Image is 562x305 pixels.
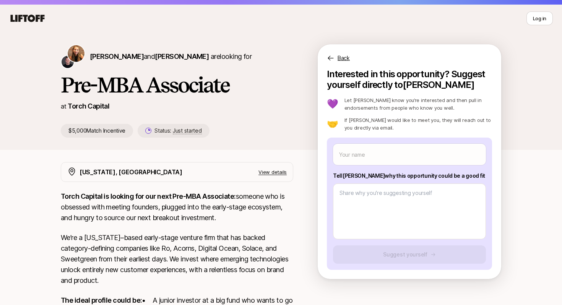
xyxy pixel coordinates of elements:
[333,171,486,180] p: Tell [PERSON_NAME] why this opportunity could be a good fit
[62,56,74,68] img: Christopher Harper
[90,52,144,60] span: [PERSON_NAME]
[61,124,133,138] p: $5,000 Match Incentive
[258,168,287,176] p: View details
[338,54,350,63] p: Back
[61,73,293,96] h1: Pre-MBA Associate
[90,51,252,62] p: are looking for
[327,99,338,109] p: 💜
[155,52,209,60] span: [PERSON_NAME]
[80,167,182,177] p: [US_STATE], [GEOGRAPHIC_DATA]
[173,127,202,134] span: Just started
[61,232,293,286] p: We’re a [US_STATE]–based early-stage venture firm that has backed category-defining companies lik...
[526,11,553,25] button: Log in
[61,191,293,223] p: someone who is obsessed with meeting founders, plugged into the early-stage ecosystem, and hungry...
[61,296,142,304] strong: The ideal profile could be:
[327,119,338,128] p: 🤝
[154,126,201,135] p: Status:
[344,116,492,131] p: If [PERSON_NAME] would like to meet you, they will reach out to you directly via email.
[327,69,492,90] p: Interested in this opportunity? Suggest yourself directly to [PERSON_NAME]
[144,52,209,60] span: and
[68,102,109,110] a: Torch Capital
[61,101,66,111] p: at
[344,96,492,112] p: Let [PERSON_NAME] know you’re interested and then pull in endorsements from people who know you w...
[61,192,236,200] strong: Torch Capital is looking for our next Pre-MBA Associate:
[68,45,84,62] img: Katie Reiner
